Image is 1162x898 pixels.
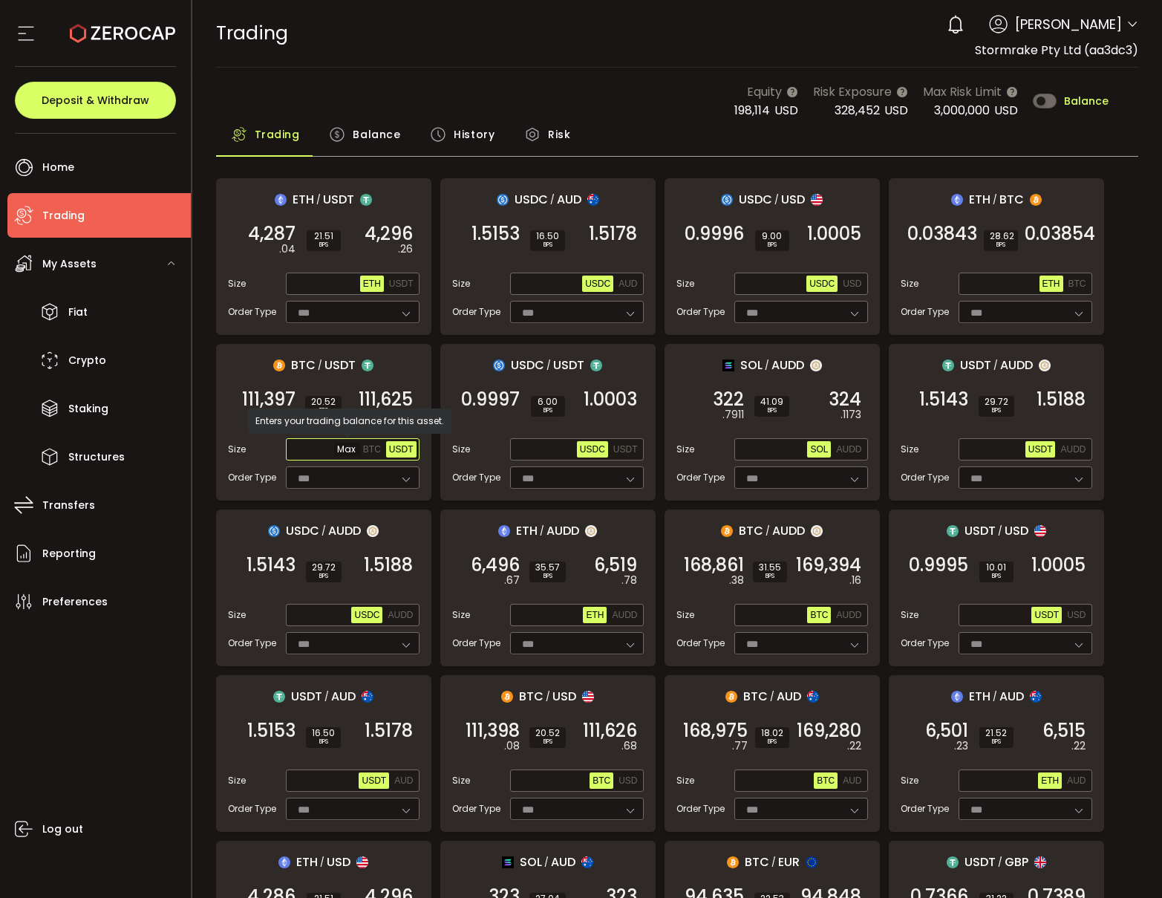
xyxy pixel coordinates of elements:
button: AUD [840,772,864,789]
em: .23 [954,738,968,754]
span: USDT [960,356,991,374]
button: USDC [582,276,613,292]
span: Order Type [901,305,949,319]
span: ETH [293,190,314,209]
span: ETH [969,687,990,706]
span: AUD [999,687,1024,706]
span: USDT [1028,444,1053,455]
span: Size [901,277,918,290]
button: AUDD [833,441,864,458]
span: Transfers [42,495,95,516]
button: USD [1064,607,1088,623]
span: BTC [593,775,610,786]
img: zuPXiwguUFiBOIQyqLOiXsnnNitlx7q4LCwEbLHADjIpTka+Lip0HH8D0VTrd02z+wEAAAAASUVORK5CYII= [1039,359,1051,371]
img: sol_portfolio.png [502,856,514,868]
i: BPS [761,241,783,250]
button: ETH [583,607,607,623]
button: AUDD [1057,441,1088,458]
span: 16.50 [312,729,335,738]
span: 9.00 [761,232,783,241]
img: usdt_portfolio.svg [947,856,959,868]
img: eth_portfolio.svg [498,525,510,537]
em: / [998,524,1002,538]
i: BPS [312,738,335,746]
em: .26 [398,241,413,257]
span: USD [1005,521,1028,540]
span: Order Type [676,637,725,650]
span: 10.01 [985,563,1008,572]
img: usdt_portfolio.svg [273,691,285,703]
span: AUDD [546,521,579,540]
iframe: Chat Widget [985,738,1162,898]
span: 328,452 [835,102,880,119]
span: My Assets [42,253,97,275]
img: aud_portfolio.svg [581,856,593,868]
span: Order Type [901,471,949,484]
img: aud_portfolio.svg [807,691,819,703]
span: BTC [745,853,769,871]
button: AUD [391,772,416,789]
span: USD [327,853,350,871]
img: aud_portfolio.svg [1030,691,1042,703]
span: Risk Exposure [813,82,892,101]
span: Order Type [901,802,949,816]
img: eth_portfolio.svg [951,194,963,206]
img: zuPXiwguUFiBOIQyqLOiXsnnNitlx7q4LCwEbLHADjIpTka+Lip0HH8D0VTrd02z+wEAAAAASUVORK5CYII= [367,525,379,537]
span: 1.5143 [247,558,296,573]
span: 6,519 [594,558,637,573]
span: Fiat [68,302,88,323]
span: 1.5178 [589,227,637,241]
em: .77 [732,738,748,754]
span: Balance [353,120,400,149]
span: Crypto [68,350,106,371]
span: 1.0005 [807,227,861,241]
span: Order Type [452,637,500,650]
span: Trading [42,205,85,227]
em: / [320,856,324,869]
span: Stormrake Pty Ltd (aa3dc3) [975,42,1138,59]
span: [PERSON_NAME] [1015,14,1122,34]
i: BPS [313,241,335,250]
span: Order Type [228,637,276,650]
em: / [544,856,549,869]
span: USDT [291,687,322,706]
button: ETH [1039,276,1063,292]
button: AUDD [385,607,416,623]
span: BTC [810,610,828,620]
span: Size [676,774,694,787]
span: USD [781,190,805,209]
span: 3,000,000 [934,102,990,119]
em: .38 [729,573,744,588]
span: 1.5178 [365,723,413,738]
i: BPS [535,738,560,746]
span: AUDD [612,610,637,620]
span: 0.9997 [461,392,520,407]
span: 169,280 [797,723,861,738]
span: 41.09 [760,397,783,406]
img: btc_portfolio.svg [1030,194,1042,206]
em: / [324,690,329,703]
span: Preferences [42,591,108,613]
button: BTC [360,441,384,458]
span: 1.0003 [584,392,637,407]
span: Order Type [452,471,500,484]
span: AUD [777,687,801,706]
em: .22 [847,738,861,754]
span: 28.62 [990,232,1012,241]
span: USDC [354,610,379,620]
span: AUDD [772,521,805,540]
button: BTC [807,607,831,623]
img: usdc_portfolio.svg [497,194,509,206]
em: / [993,193,997,206]
em: / [993,359,998,372]
span: Size [452,443,470,456]
span: Size [228,774,246,787]
span: AUDD [388,610,413,620]
span: 20.52 [311,397,336,406]
span: 198,114 [734,102,770,119]
span: USDT [362,775,386,786]
img: btc_portfolio.svg [725,691,737,703]
span: Equity [747,82,782,101]
em: .7911 [722,407,744,423]
span: ETH [586,610,604,620]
